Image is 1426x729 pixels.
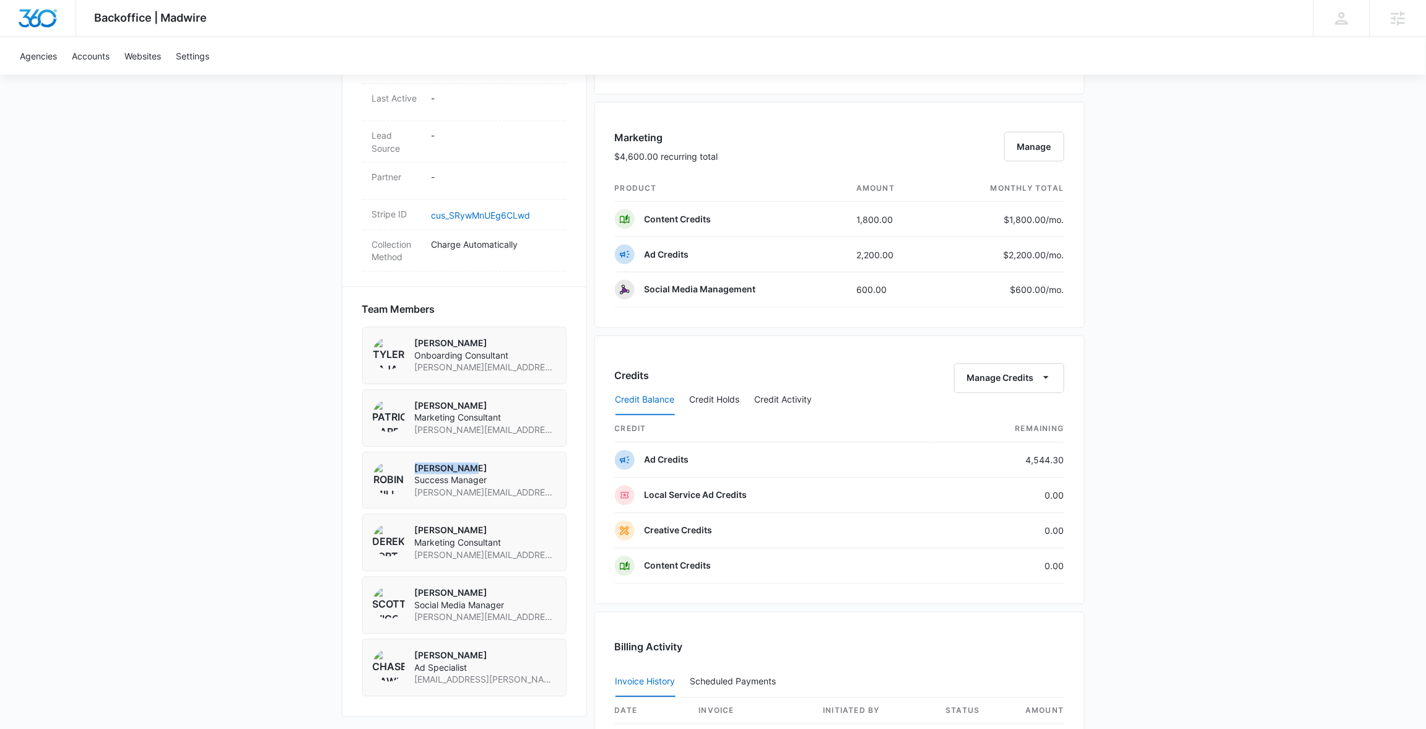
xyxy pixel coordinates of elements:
[362,302,435,317] span: Team Members
[1046,214,1064,225] span: /mo.
[373,463,405,495] img: Robin Mills
[645,560,711,572] p: Content Credits
[846,202,936,237] td: 1,800.00
[415,350,556,362] span: Onboarding Consultant
[372,238,422,264] dt: Collection Method
[12,37,64,75] a: Agencies
[615,698,689,725] th: date
[415,662,556,674] span: Ad Specialist
[1006,284,1064,297] p: $600.00
[373,587,405,619] img: Scottlyn Wiggins
[415,424,556,437] span: [PERSON_NAME][EMAIL_ADDRESS][PERSON_NAME][DOMAIN_NAME]
[645,454,689,466] p: Ad Credits
[933,549,1064,584] td: 0.00
[936,175,1064,202] th: monthly total
[415,611,556,624] span: [PERSON_NAME][EMAIL_ADDRESS][DOMAIN_NAME]
[372,207,422,220] dt: Stripe ID
[615,640,1064,655] h3: Billing Activity
[1046,250,1064,260] span: /mo.
[415,600,556,612] span: Social Media Manager
[168,37,217,75] a: Settings
[362,200,567,230] div: Stripe IDcus_SRywMnUEg6CLwd
[933,443,1064,478] td: 4,544.30
[954,364,1064,393] button: Manage Credits
[432,170,557,183] p: -
[415,650,556,662] p: [PERSON_NAME]
[645,489,747,502] p: Local Service Ad Credits
[755,386,812,416] button: Credit Activity
[415,463,556,475] p: [PERSON_NAME]
[615,130,718,145] h3: Marketing
[615,668,676,697] button: Invoice History
[615,369,650,383] h3: Credits
[373,400,405,432] img: Patrick Harral
[1004,248,1064,261] p: $2,200.00
[933,478,1064,513] td: 0.00
[1004,132,1064,162] button: Manage
[415,549,556,562] span: [PERSON_NAME][EMAIL_ADDRESS][PERSON_NAME][DOMAIN_NAME]
[432,238,557,251] p: Charge Automatically
[362,121,567,163] div: Lead Source-
[645,284,756,296] p: Social Media Management
[362,163,567,200] div: Partner-
[372,170,422,183] dt: Partner
[372,129,422,155] dt: Lead Source
[64,37,117,75] a: Accounts
[645,213,711,225] p: Content Credits
[415,487,556,499] span: [PERSON_NAME][EMAIL_ADDRESS][PERSON_NAME][DOMAIN_NAME]
[373,525,405,557] img: Derek Fortier
[415,338,556,350] p: [PERSON_NAME]
[415,674,556,686] span: [EMAIL_ADDRESS][PERSON_NAME][DOMAIN_NAME]
[415,412,556,424] span: Marketing Consultant
[1046,285,1064,295] span: /mo.
[362,84,567,121] div: Last Active-
[432,92,557,105] p: -
[415,400,556,413] p: [PERSON_NAME]
[813,698,936,725] th: Initiated By
[645,525,713,537] p: Creative Credits
[846,237,936,273] td: 2,200.00
[372,92,422,105] dt: Last Active
[615,386,675,416] button: Credit Balance
[415,362,556,374] span: [PERSON_NAME][EMAIL_ADDRESS][PERSON_NAME][DOMAIN_NAME]
[615,416,933,443] th: credit
[690,386,740,416] button: Credit Holds
[933,513,1064,549] td: 0.00
[689,698,814,725] th: invoice
[415,587,556,600] p: [PERSON_NAME]
[846,273,936,308] td: 600.00
[117,37,168,75] a: Websites
[1004,213,1064,226] p: $1,800.00
[936,698,1011,725] th: status
[95,11,207,24] span: Backoffice | Madwire
[415,537,556,549] span: Marketing Consultant
[846,175,936,202] th: amount
[415,474,556,487] span: Success Manager
[415,525,556,537] p: [PERSON_NAME]
[615,150,718,163] p: $4,600.00 recurring total
[373,338,405,370] img: Tyler Pajak
[373,650,405,682] img: Chase Hawkinson
[362,230,567,272] div: Collection MethodCharge Automatically
[1011,698,1064,725] th: amount
[690,678,781,686] div: Scheduled Payments
[933,416,1064,443] th: Remaining
[615,175,847,202] th: product
[645,248,689,261] p: Ad Credits
[432,129,557,142] p: -
[432,210,531,220] a: cus_SRywMnUEg6CLwd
